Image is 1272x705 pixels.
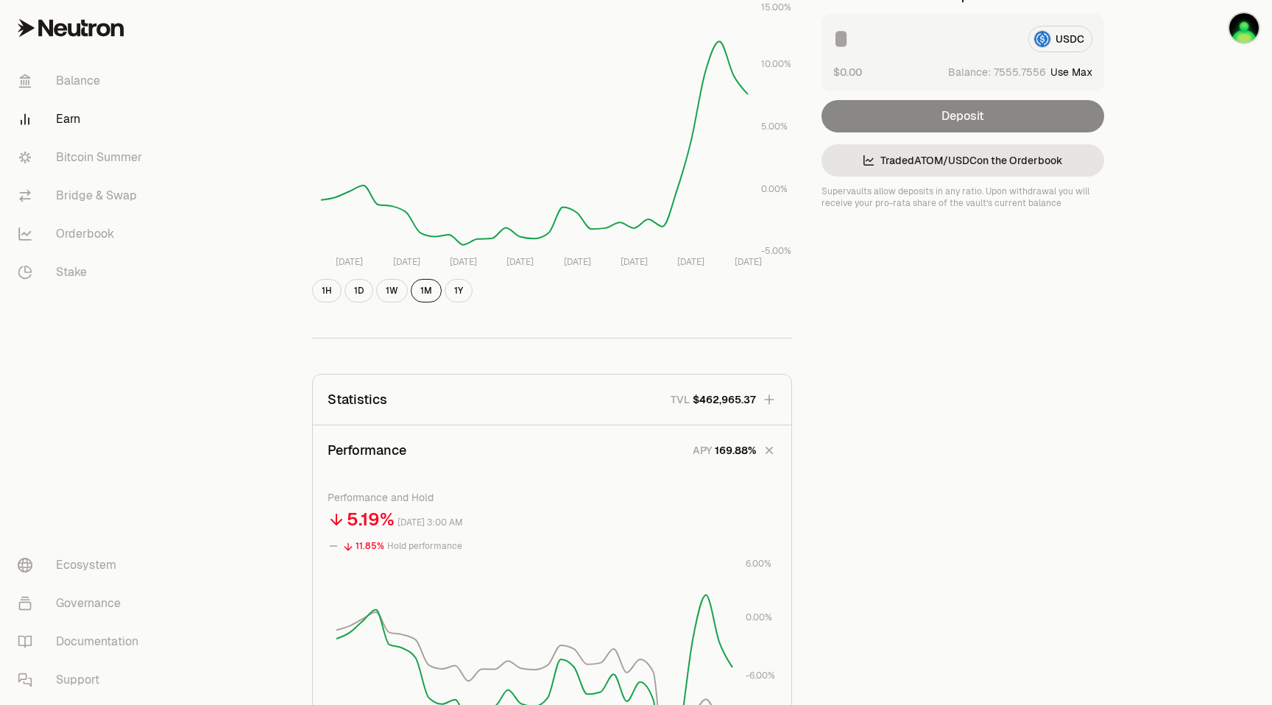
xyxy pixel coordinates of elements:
tspan: 6.00% [746,558,771,570]
button: 1D [344,279,373,302]
button: $0.00 [833,64,862,79]
button: 1Y [445,279,473,302]
a: Bridge & Swap [6,177,159,215]
tspan: [DATE] [393,256,420,268]
div: Hold performance [387,538,462,555]
a: Governance [6,584,159,623]
button: StatisticsTVL$462,965.37 [313,375,791,425]
tspan: [DATE] [677,256,704,268]
a: Ecosystem [6,546,159,584]
tspan: [DATE] [450,256,477,268]
p: Performance [328,440,406,461]
span: $462,965.37 [693,392,756,407]
tspan: 0.00% [746,612,772,623]
tspan: [DATE] [735,256,762,268]
a: Bitcoin Summer [6,138,159,177]
img: Albert 5 [1229,13,1259,43]
a: Orderbook [6,215,159,253]
p: Performance and Hold [328,490,777,505]
button: Use Max [1050,65,1092,79]
a: Support [6,661,159,699]
tspan: 5.00% [761,121,788,132]
p: Statistics [328,389,387,410]
tspan: [DATE] [336,256,363,268]
a: Balance [6,62,159,100]
a: TradedATOM/USDCon the Orderbook [821,144,1104,177]
p: APY [693,443,712,458]
div: 11.85% [356,538,384,555]
button: 1H [312,279,342,302]
tspan: [DATE] [506,256,534,268]
button: 1W [376,279,408,302]
tspan: [DATE] [564,256,591,268]
a: Earn [6,100,159,138]
button: 1M [411,279,442,302]
a: Stake [6,253,159,291]
span: Balance: [948,65,991,79]
tspan: -6.00% [746,670,775,681]
tspan: 0.00% [761,183,788,195]
tspan: -5.00% [761,245,791,257]
p: Supervaults allow deposits in any ratio. Upon withdrawal you will receive your pro-rata share of ... [821,185,1104,209]
tspan: 15.00% [761,1,791,13]
tspan: 10.00% [761,58,791,70]
p: TVL [671,392,690,407]
div: [DATE] 3:00 AM [397,514,463,531]
tspan: [DATE] [621,256,648,268]
button: PerformanceAPY [313,425,791,475]
div: 5.19% [347,508,395,531]
a: Documentation [6,623,159,661]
